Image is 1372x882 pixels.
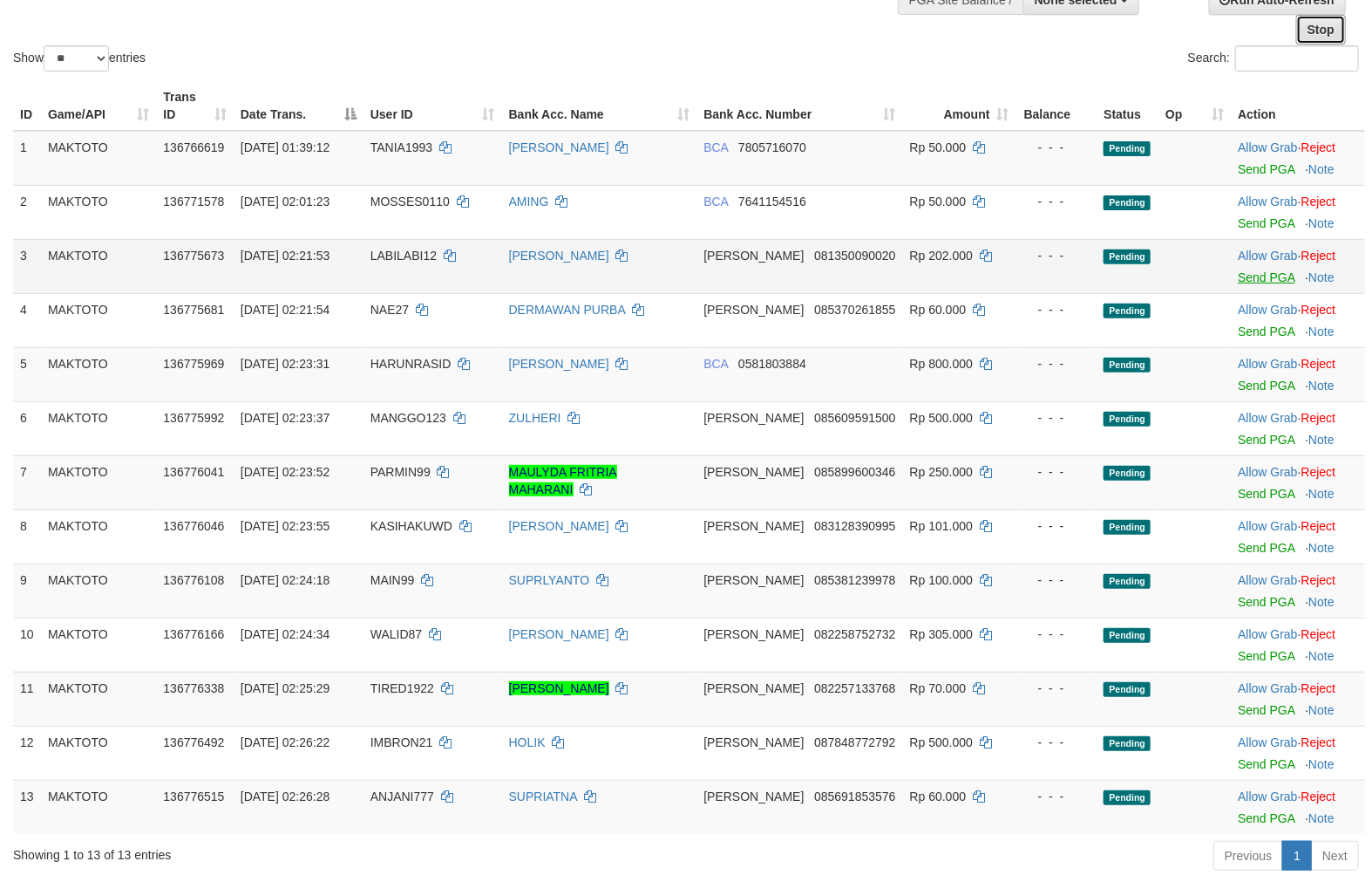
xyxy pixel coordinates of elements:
[1238,411,1301,425] span: ·
[1023,463,1090,481] div: - - -
[1301,465,1336,479] a: Reject
[509,140,609,154] a: [PERSON_NAME]
[1231,239,1365,293] td: ·
[1282,841,1312,871] a: 1
[1301,303,1336,317] a: Reject
[1238,627,1301,641] span: ·
[1104,304,1151,318] span: Pending
[1104,628,1151,643] span: Pending
[509,573,590,587] a: SUPRLYANTO
[1097,81,1158,131] th: Status
[1238,195,1301,209] span: ·
[13,185,41,239] td: 2
[1104,520,1151,535] span: Pending
[1104,141,1151,156] span: Pending
[13,780,41,834] td: 13
[910,573,973,587] span: Rp 100.000
[1296,15,1346,44] a: Stop
[370,790,434,803] span: ANJANI777
[41,455,156,509] td: MAKTOTO
[1238,519,1297,533] a: Allow Grab
[1238,681,1301,695] span: ·
[1104,466,1151,481] span: Pending
[156,81,233,131] th: Trans ID: activate to sort column ascending
[1308,541,1335,555] a: Note
[1308,703,1335,717] a: Note
[370,411,446,425] span: MANGGO123
[509,195,549,209] a: AMING
[910,195,967,209] span: Rp 50.000
[241,790,329,803] span: [DATE] 02:26:28
[1235,45,1359,72] input: Search:
[241,519,329,533] span: [DATE] 02:23:55
[241,465,329,479] span: [DATE] 02:23:52
[1238,735,1297,749] a: Allow Grab
[814,303,895,317] span: Copy 085370261855 to clipboard
[163,627,224,641] span: 136776166
[738,140,806,154] span: Copy 7805716070 to clipboard
[41,401,156,455] td: MAKTOTO
[1238,465,1297,479] a: Allow Grab
[1238,433,1294,447] a: Send PGA
[1308,811,1335,825] a: Note
[1301,195,1336,209] a: Reject
[370,140,432,154] span: TANIA1993
[703,681,804,695] span: [PERSON_NAME]
[910,249,973,263] span: Rp 202.000
[1301,573,1336,587] a: Reject
[163,357,224,371] span: 136775969
[41,618,156,672] td: MAKTOTO
[41,726,156,780] td: MAKTOTO
[509,465,617,496] a: MAULYDA FRITRIA MAHARANI
[370,357,452,371] span: HARUNRASID
[509,411,561,425] a: ZULHERI
[1301,735,1336,749] a: Reject
[703,790,804,803] span: [PERSON_NAME]
[13,839,559,864] div: Showing 1 to 13 of 13 entries
[1301,790,1336,803] a: Reject
[703,735,804,749] span: [PERSON_NAME]
[1238,811,1294,825] a: Send PGA
[13,509,41,564] td: 8
[703,573,804,587] span: [PERSON_NAME]
[910,303,967,317] span: Rp 60.000
[1023,409,1090,427] div: - - -
[1213,841,1283,871] a: Previous
[1308,325,1335,338] a: Note
[1104,736,1151,751] span: Pending
[163,519,224,533] span: 136776046
[509,357,609,371] a: [PERSON_NAME]
[1104,250,1151,264] span: Pending
[1104,358,1151,373] span: Pending
[1231,185,1365,239] td: ·
[1231,780,1365,834] td: ·
[163,681,224,695] span: 136776338
[738,357,806,371] span: Copy 0581803884 to clipboard
[234,81,363,131] th: Date Trans.: activate to sort column descending
[41,347,156,401] td: MAKTOTO
[509,735,546,749] a: HOLIK
[509,627,609,641] a: [PERSON_NAME]
[163,303,224,317] span: 136775681
[509,681,609,695] a: [PERSON_NAME]
[910,465,973,479] span: Rp 250.000
[1301,357,1336,371] a: Reject
[814,790,895,803] span: Copy 085691853576 to clipboard
[41,509,156,564] td: MAKTOTO
[1231,401,1365,455] td: ·
[1023,301,1090,318] div: - - -
[13,131,41,186] td: 1
[910,357,973,371] span: Rp 800.000
[163,735,224,749] span: 136776492
[1301,627,1336,641] a: Reject
[1238,270,1294,284] a: Send PGA
[1238,140,1297,154] a: Allow Grab
[163,249,224,263] span: 136775673
[738,195,806,209] span: Copy 7641154516 to clipboard
[1308,649,1335,663] a: Note
[910,627,973,641] span: Rp 305.000
[241,627,329,641] span: [DATE] 02:24:34
[1238,411,1297,425] a: Allow Grab
[903,81,1016,131] th: Amount: activate to sort column ascending
[1238,379,1294,393] a: Send PGA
